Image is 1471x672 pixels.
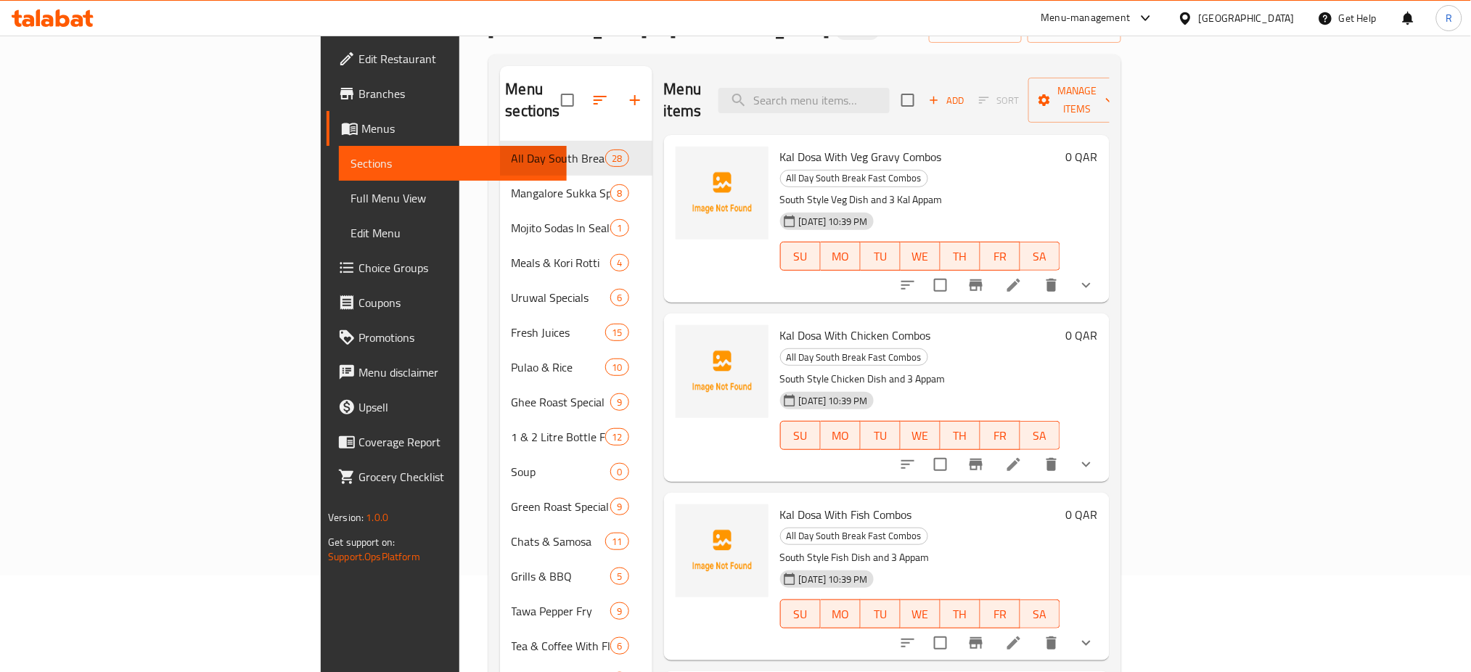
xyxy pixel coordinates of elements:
button: Manage items [1028,78,1126,123]
span: [DATE] 10:39 PM [793,394,874,408]
div: All Day South Break Fast Combos28 [500,141,652,176]
span: SA [1026,246,1054,267]
div: items [605,324,628,341]
span: Select section [893,85,923,115]
span: 9 [611,500,628,514]
a: Edit menu item [1005,276,1023,294]
div: [GEOGRAPHIC_DATA] [1199,10,1295,26]
span: Chats & Samosa [512,533,606,550]
span: Fresh Juices [512,324,606,341]
button: SA [1020,599,1060,628]
img: Kal Dosa With Veg Gravy Combos [676,147,769,239]
span: 15 [606,326,628,340]
span: TH [946,246,975,267]
span: Edit Restaurant [358,50,555,67]
button: SA [1020,242,1060,271]
button: WE [901,599,941,628]
span: Add [927,92,966,109]
button: TH [941,421,980,450]
div: Mojito Sodas In Sealed Can1 [500,210,652,245]
div: items [605,358,628,376]
button: SU [780,421,821,450]
span: Green Roast Special [512,498,611,515]
span: 8 [611,187,628,200]
img: Kal Dosa With Fish Combos [676,504,769,597]
span: Pulao & Rice [512,358,606,376]
span: Version: [328,508,364,527]
span: Uruwal Specials [512,289,611,306]
div: items [610,289,628,306]
div: Ghee Roast Special [512,393,611,411]
span: Mangalore Sukka Specials [512,184,611,202]
button: FR [980,242,1020,271]
div: Pulao & Rice10 [500,350,652,385]
span: [DATE] 10:39 PM [793,215,874,229]
span: Menus [361,120,555,137]
span: Choice Groups [358,259,555,276]
button: SU [780,242,821,271]
span: Select all sections [552,85,583,115]
span: Full Menu View [351,189,555,207]
span: 0 [611,465,628,479]
div: items [610,567,628,585]
button: TH [941,599,980,628]
a: Edit Menu [339,216,567,250]
span: TH [946,604,975,625]
a: Menus [327,111,567,146]
button: sort-choices [890,447,925,482]
a: Grocery Checklist [327,459,567,494]
button: TH [941,242,980,271]
a: Branches [327,76,567,111]
span: TU [866,246,895,267]
a: Full Menu View [339,181,567,216]
div: Menu-management [1041,9,1131,27]
span: TH [946,425,975,446]
span: Mojito Sodas In Sealed Can [512,219,611,237]
h6: 0 QAR [1066,325,1098,345]
span: 12 [606,430,628,444]
div: Tea & Coffee With Flask6 [500,628,652,663]
span: Grills & BBQ [512,567,611,585]
svg: Show Choices [1078,456,1095,473]
div: items [605,533,628,550]
a: Menu disclaimer [327,355,567,390]
div: Grills & BBQ5 [500,559,652,594]
div: All Day South Break Fast Combos [780,170,928,187]
div: Meals & Kori Rotti4 [500,245,652,280]
button: FR [980,599,1020,628]
span: All Day South Break Fast Combos [781,349,927,366]
button: WE [901,421,941,450]
img: Kal Dosa With Chicken Combos [676,325,769,418]
span: Soup [512,463,611,480]
button: sort-choices [890,268,925,303]
span: Kal Dosa With Chicken Combos [780,324,931,346]
a: Edit Restaurant [327,41,567,76]
span: SU [787,425,815,446]
span: 11 [606,535,628,549]
div: Chats & Samosa11 [500,524,652,559]
span: Manage items [1040,82,1114,118]
div: items [605,149,628,167]
span: Menu disclaimer [358,364,555,381]
span: All Day South Break Fast Combos [512,149,606,167]
p: South Style Chicken Dish and 3 Appam [780,370,1060,388]
span: 6 [611,639,628,653]
span: Select section first [970,89,1028,112]
span: 1 & 2 Litre Bottle Fresh Juices [512,428,606,446]
svg: Show Choices [1078,276,1095,294]
h6: 0 QAR [1066,504,1098,525]
span: Coupons [358,294,555,311]
span: 6 [611,291,628,305]
span: Kal Dosa With Veg Gravy Combos [780,146,942,168]
a: Support.OpsPlatform [328,547,420,566]
button: MO [821,599,861,628]
span: SU [787,604,815,625]
button: TU [861,599,901,628]
div: All Day South Break Fast Combos [780,528,928,545]
button: sort-choices [890,626,925,660]
span: MO [827,425,855,446]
